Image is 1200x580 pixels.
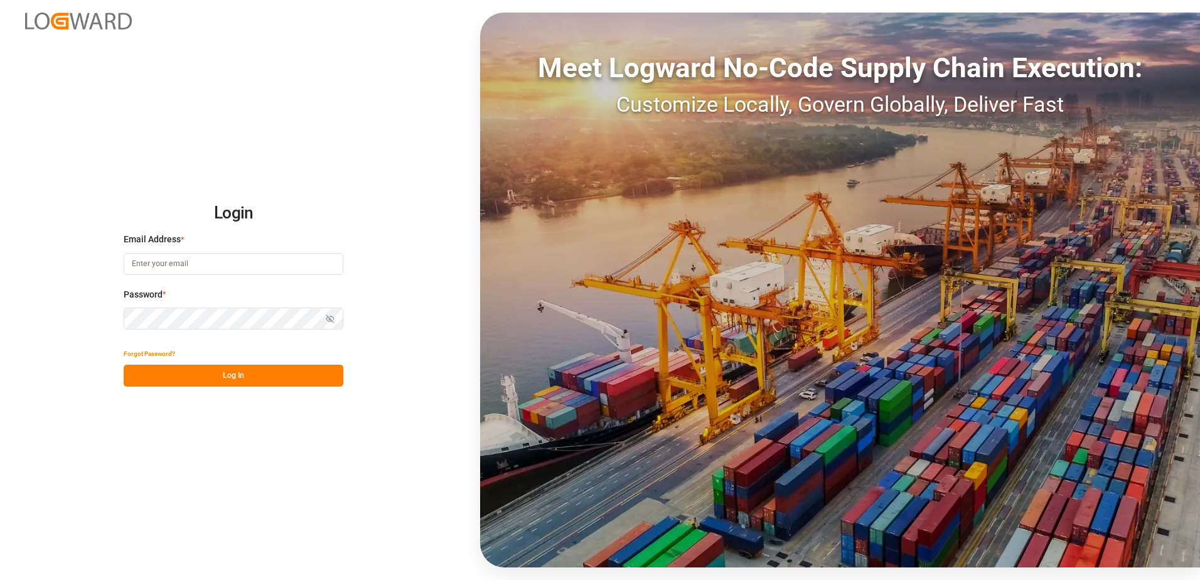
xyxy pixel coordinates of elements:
[480,47,1200,89] div: Meet Logward No-Code Supply Chain Execution:
[124,193,343,234] h2: Login
[124,343,175,365] button: Forgot Password?
[25,13,132,30] img: Logward_new_orange.png
[480,89,1200,121] div: Customize Locally, Govern Globally, Deliver Fast
[124,233,181,246] span: Email Address
[124,253,343,275] input: Enter your email
[124,288,163,301] span: Password
[124,365,343,387] button: Log In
